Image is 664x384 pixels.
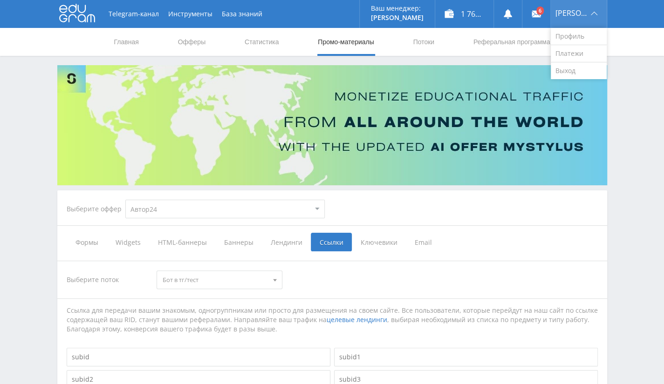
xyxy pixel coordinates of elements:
[113,28,140,56] a: Главная
[262,233,311,251] span: Лендинги
[107,233,149,251] span: Widgets
[317,28,375,56] a: Промо-материалы
[551,62,607,79] a: Выход
[67,306,598,334] div: Ссылка для передачи вашим знакомым, одногруппникам или просто для размещения на своем сайте. Все ...
[412,28,435,56] a: Потоки
[406,233,441,251] span: Email
[551,45,607,62] a: Платежи
[311,233,352,251] span: Ссылки
[371,14,424,21] p: [PERSON_NAME]
[57,65,607,185] img: Banner
[67,348,330,366] input: subid
[67,270,148,289] div: Выберите поток
[215,233,262,251] span: Баннеры
[149,233,215,251] span: HTML-баннеры
[177,28,207,56] a: Офферы
[334,348,598,366] input: subid1
[371,5,424,12] p: Ваш менеджер:
[327,315,387,324] a: целевые лендинги
[551,28,607,45] a: Профиль
[555,9,588,17] span: [PERSON_NAME]
[244,28,280,56] a: Статистика
[472,28,551,56] a: Реферальная программа
[163,271,268,289] span: Бот в тг/тест
[67,205,125,213] div: Выберите оффер
[67,233,107,251] span: Формы
[352,233,406,251] span: Ключевики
